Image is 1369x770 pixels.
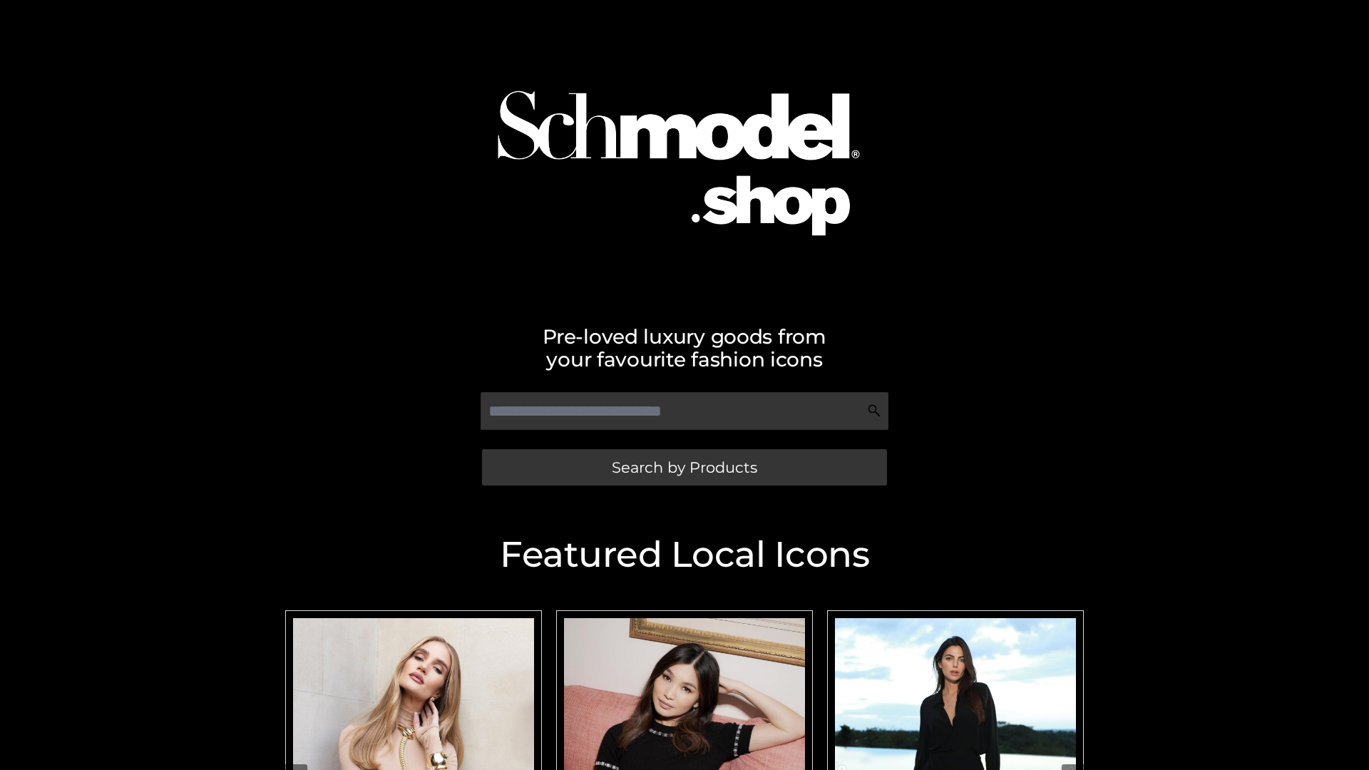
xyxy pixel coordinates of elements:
span: Search by Products [612,460,757,475]
img: Search Icon [867,404,881,418]
a: Search by Products [482,449,887,486]
h2: Pre-loved luxury goods from your favourite fashion icons [278,325,1091,371]
h2: Featured Local Icons​ [278,537,1091,573]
